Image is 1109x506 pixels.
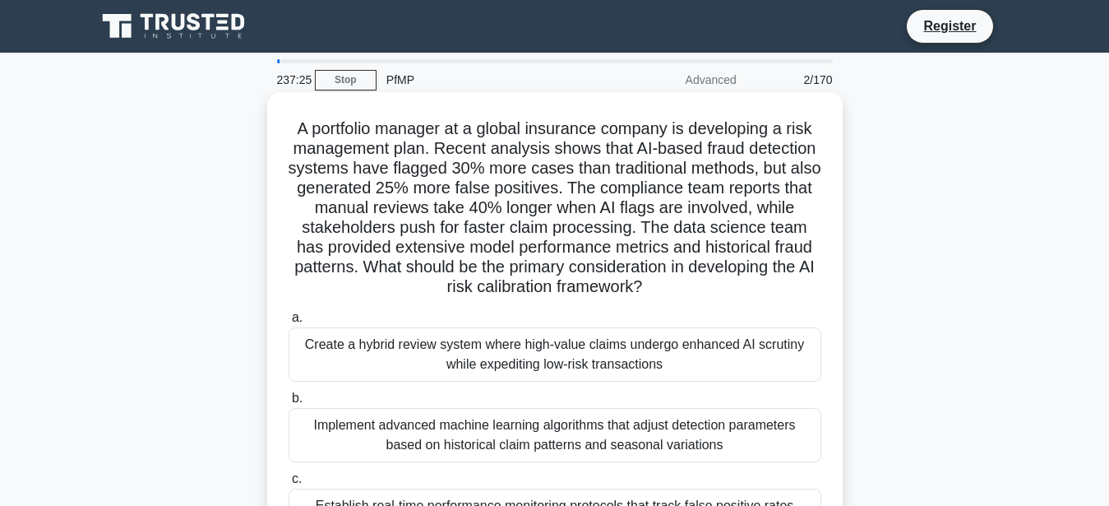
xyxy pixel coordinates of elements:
[315,70,377,91] a: Stop
[289,327,821,382] div: Create a hybrid review system where high-value claims undergo enhanced AI scrutiny while expediti...
[292,310,303,324] span: a.
[913,16,986,36] a: Register
[746,63,843,96] div: 2/170
[603,63,746,96] div: Advanced
[292,471,302,485] span: c.
[287,118,823,298] h5: A portfolio manager at a global insurance company is developing a risk management plan. Recent an...
[267,63,315,96] div: 237:25
[292,391,303,405] span: b.
[377,63,603,96] div: PfMP
[289,408,821,462] div: Implement advanced machine learning algorithms that adjust detection parameters based on historic...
